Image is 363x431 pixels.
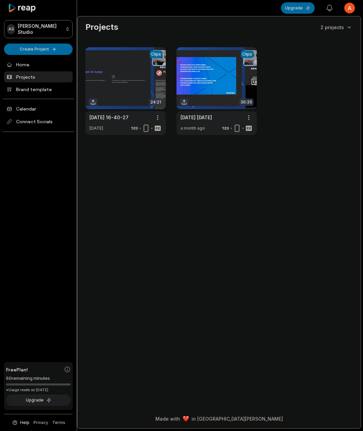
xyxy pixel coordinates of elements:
button: Upgrade [281,2,315,14]
button: Upgrade [6,394,71,406]
span: Connect Socials [4,116,73,128]
a: Home [4,59,73,70]
div: Made with in [GEOGRAPHIC_DATA][PERSON_NAME] [83,415,355,422]
div: 60 remaining minutes [6,375,71,382]
button: Help [12,420,29,426]
div: AS [7,24,15,34]
a: [DATE] [DATE] [180,114,212,121]
a: Projects [4,71,73,82]
img: heart emoji [183,416,189,422]
span: Help [20,420,29,426]
a: Privacy [33,420,48,426]
span: Free Plan! [6,366,28,373]
p: [PERSON_NAME] Studio [18,23,63,35]
a: Terms [52,420,65,426]
div: *Usage resets on [DATE] [6,387,71,392]
a: Brand template [4,84,73,95]
button: Create Project [4,44,73,55]
a: [DATE] 16-40-27 [89,114,129,121]
h2: Projects [85,22,118,32]
a: Calendar [4,103,73,114]
button: 2 projects [320,24,353,31]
